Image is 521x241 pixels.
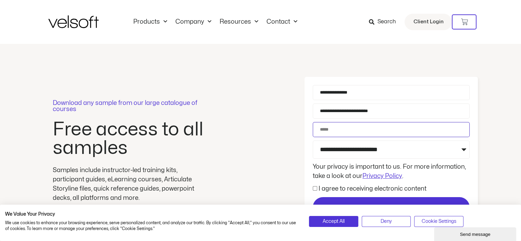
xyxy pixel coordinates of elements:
label: I agree to receiving electronic content [319,186,426,192]
h2: We Value Your Privacy [5,211,299,217]
a: ContactMenu Toggle [262,18,301,26]
a: ResourcesMenu Toggle [215,18,262,26]
span: Deny [381,218,392,225]
span: Search [377,17,396,26]
h2: Free access to all samples [53,120,207,157]
img: Velsoft Training Materials [48,15,99,28]
button: Deny all cookies [362,216,411,227]
a: ProductsMenu Toggle [129,18,171,26]
a: Search [369,16,400,28]
span: Cookie Settings [421,218,456,225]
a: CompanyMenu Toggle [171,18,215,26]
p: Download any sample from our large catalogue of courses [53,100,207,112]
span: Accept All [323,218,345,225]
button: Accept all cookies [309,216,358,227]
a: Privacy Policy [362,173,402,179]
div: Your privacy is important to us. For more information, take a look at our . [311,162,471,181]
a: Client Login [405,14,452,30]
p: We use cookies to enhance your browsing experience, serve personalized content, and analyze our t... [5,220,299,232]
span: Client Login [413,17,443,26]
iframe: chat widget [434,226,518,241]
div: Samples include instructor-led training kits, participant guides, eLearning courses, Articulate S... [53,166,207,203]
nav: Menu [129,18,301,26]
button: Adjust cookie preferences [414,216,463,227]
